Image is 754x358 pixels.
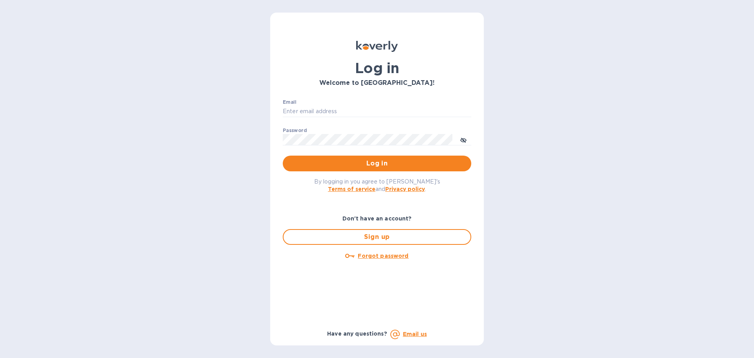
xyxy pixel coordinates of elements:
[283,229,471,245] button: Sign up
[328,186,375,192] a: Terms of service
[342,215,412,222] b: Don't have an account?
[283,79,471,87] h3: Welcome to [GEOGRAPHIC_DATA]!
[356,41,398,52] img: Koverly
[283,106,471,117] input: Enter email address
[289,159,465,168] span: Log in
[283,60,471,76] h1: Log in
[283,156,471,171] button: Log in
[283,100,296,105] label: Email
[327,330,387,337] b: Have any questions?
[403,331,427,337] a: Email us
[456,132,471,147] button: toggle password visibility
[314,178,440,192] span: By logging in you agree to [PERSON_NAME]'s and .
[358,253,408,259] u: Forgot password
[283,128,307,133] label: Password
[385,186,425,192] a: Privacy policy
[290,232,464,242] span: Sign up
